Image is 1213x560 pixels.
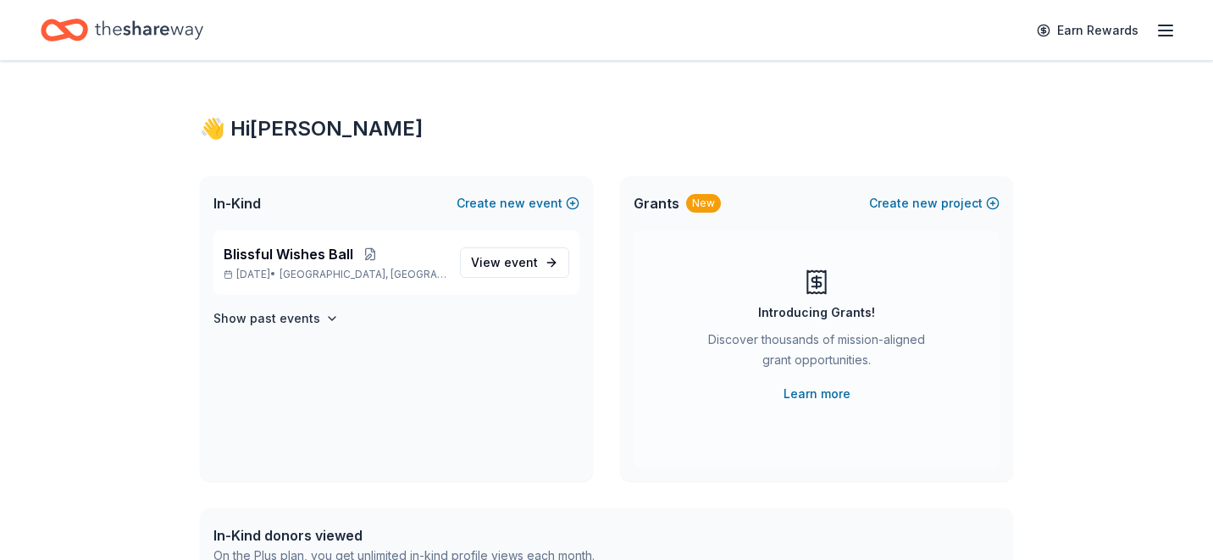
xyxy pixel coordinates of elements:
button: Createnewproject [869,193,1000,213]
span: new [500,193,525,213]
a: View event [460,247,569,278]
span: Blissful Wishes Ball [224,244,353,264]
div: Introducing Grants! [758,302,875,323]
button: Show past events [213,308,339,329]
span: new [912,193,938,213]
span: View [471,252,538,273]
button: Createnewevent [457,193,579,213]
div: New [686,194,721,213]
div: In-Kind donors viewed [213,525,595,546]
span: [GEOGRAPHIC_DATA], [GEOGRAPHIC_DATA] [280,268,446,281]
a: Learn more [784,384,850,404]
p: [DATE] • [224,268,446,281]
div: 👋 Hi [PERSON_NAME] [200,115,1013,142]
a: Earn Rewards [1027,15,1149,46]
span: event [504,255,538,269]
span: In-Kind [213,193,261,213]
span: Grants [634,193,679,213]
div: Discover thousands of mission-aligned grant opportunities. [701,330,932,377]
h4: Show past events [213,308,320,329]
a: Home [41,10,203,50]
